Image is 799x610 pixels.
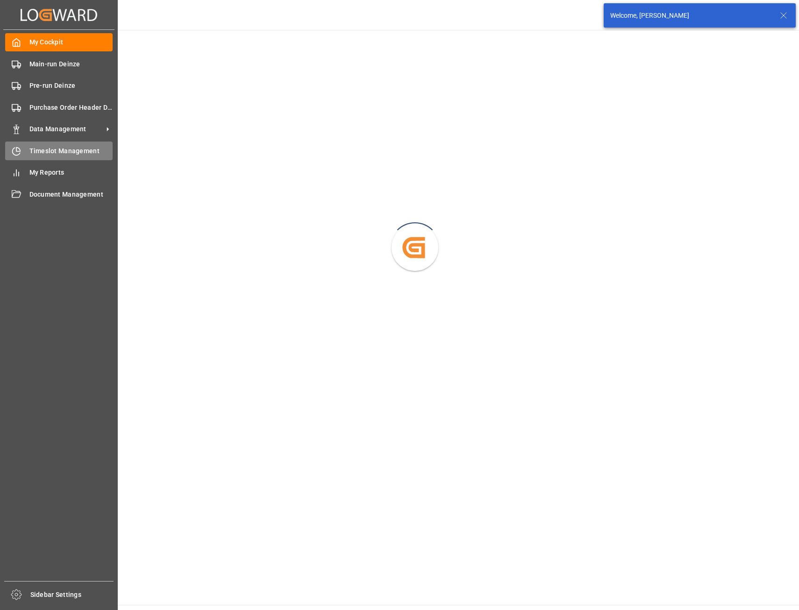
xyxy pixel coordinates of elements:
[5,142,113,160] a: Timeslot Management
[5,33,113,51] a: My Cockpit
[5,55,113,73] a: Main-run Deinze
[610,11,771,21] div: Welcome, [PERSON_NAME]
[29,124,103,134] span: Data Management
[5,98,113,116] a: Purchase Order Header Deinze
[29,37,113,47] span: My Cockpit
[30,590,114,600] span: Sidebar Settings
[29,103,113,113] span: Purchase Order Header Deinze
[29,190,113,199] span: Document Management
[29,81,113,91] span: Pre-run Deinze
[29,168,113,177] span: My Reports
[29,146,113,156] span: Timeslot Management
[29,59,113,69] span: Main-run Deinze
[5,77,113,95] a: Pre-run Deinze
